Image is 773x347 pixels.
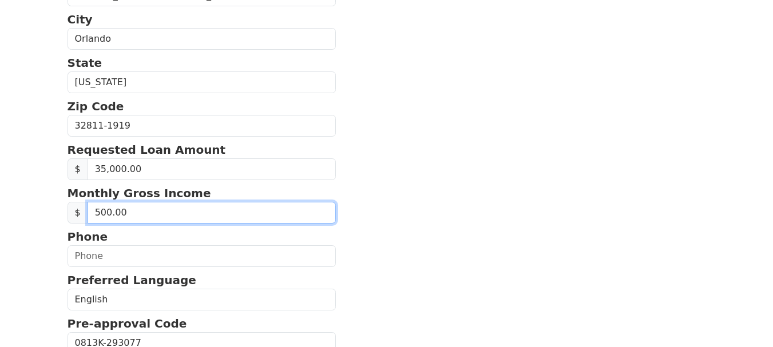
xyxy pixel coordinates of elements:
strong: Zip Code [68,99,124,113]
input: City [68,28,336,50]
span: $ [68,158,88,180]
strong: State [68,56,102,70]
strong: Phone [68,230,108,244]
input: Zip Code [68,115,336,137]
strong: City [68,13,93,26]
strong: Preferred Language [68,273,196,287]
strong: Pre-approval Code [68,317,187,330]
p: Monthly Gross Income [68,185,336,202]
input: Phone [68,245,336,267]
span: $ [68,202,88,224]
input: Requested Loan Amount [88,158,336,180]
strong: Requested Loan Amount [68,143,226,157]
input: Monthly Gross Income [88,202,336,224]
